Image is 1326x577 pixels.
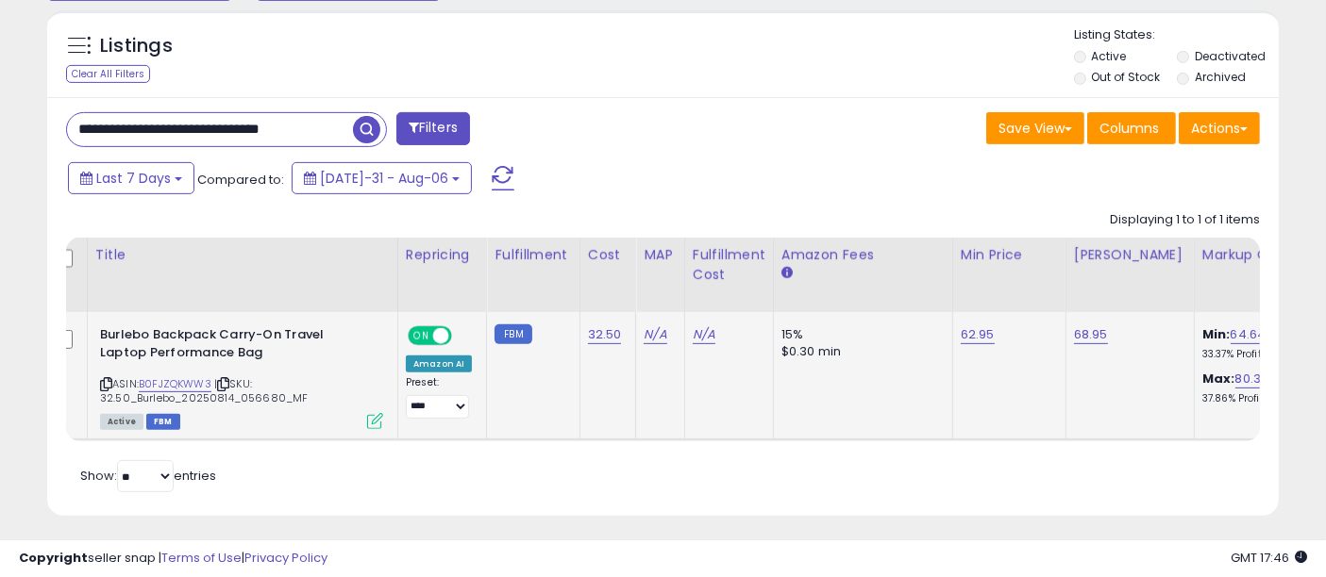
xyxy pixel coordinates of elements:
div: seller snap | | [19,550,327,568]
span: Compared to: [197,171,284,189]
div: Preset: [406,376,472,419]
span: Columns [1099,119,1159,138]
div: Fulfillment [495,245,571,265]
div: Amazon Fees [781,245,945,265]
div: Title [95,245,390,265]
span: All listings currently available for purchase on Amazon [100,414,143,430]
label: Archived [1195,69,1246,85]
span: [DATE]-31 - Aug-06 [320,169,448,188]
div: Amazon AI [406,355,472,372]
button: Columns [1087,112,1176,144]
button: [DATE]-31 - Aug-06 [292,162,472,194]
h5: Listings [100,33,173,59]
b: Max: [1202,370,1235,387]
span: OFF [449,328,479,344]
p: Listing States: [1074,26,1279,44]
div: Displaying 1 to 1 of 1 items [1110,211,1260,229]
a: 68.95 [1074,325,1108,344]
a: 62.95 [961,325,995,344]
label: Active [1092,48,1127,64]
span: 2025-08-14 17:46 GMT [1231,549,1307,567]
b: Min: [1202,325,1231,343]
div: Clear All Filters [66,65,150,83]
div: MAP [644,245,676,265]
small: FBM [495,324,531,344]
strong: Copyright [19,549,88,567]
span: Show: entries [80,467,216,485]
a: Terms of Use [161,549,242,567]
span: Last 7 Days [96,169,171,188]
a: N/A [644,325,666,344]
small: Amazon Fees. [781,265,793,282]
button: Actions [1179,112,1260,144]
span: | SKU: 32.50_Burlebo_20250814_056680_MF [100,376,308,404]
div: Repricing [406,245,478,265]
div: [PERSON_NAME] [1074,245,1186,265]
div: 15% [781,326,938,343]
b: Burlebo Backpack Carry-On Travel Laptop Performance Bag [100,326,329,366]
a: B0FJZQKWW3 [139,376,211,392]
div: Fulfillment Cost [693,245,765,285]
div: Cost [588,245,629,265]
button: Last 7 Days [68,162,194,194]
a: Privacy Policy [244,549,327,567]
label: Deactivated [1195,48,1266,64]
button: Filters [396,112,470,145]
div: Min Price [961,245,1058,265]
a: N/A [693,325,715,344]
a: 80.33 [1235,370,1269,388]
button: Save View [986,112,1084,144]
a: 32.50 [588,325,622,344]
span: FBM [146,414,180,430]
a: 64.64 [1231,325,1267,344]
label: Out of Stock [1092,69,1161,85]
div: $0.30 min [781,343,938,360]
div: ASIN: [100,326,383,427]
span: ON [410,328,433,344]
